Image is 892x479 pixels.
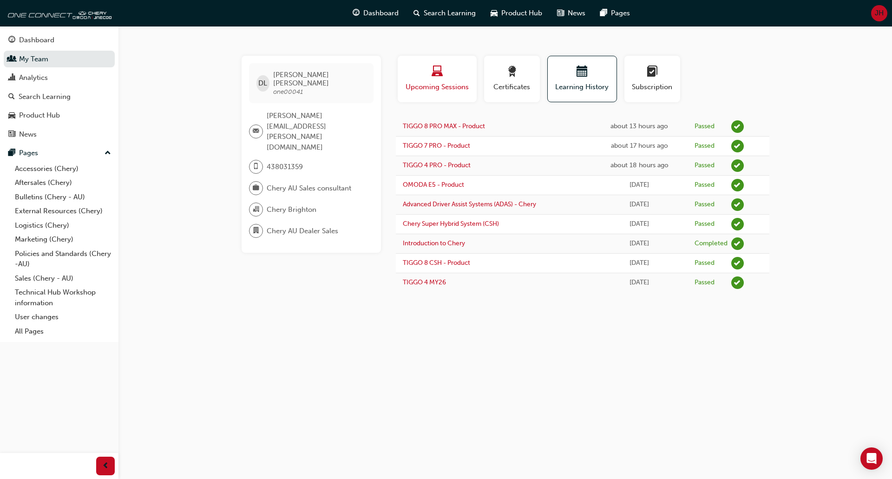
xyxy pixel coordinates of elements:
span: news-icon [8,131,15,139]
div: Sun Aug 24 2025 18:36:12 GMT+1000 (Australian Eastern Standard Time) [598,160,680,171]
a: My Team [4,51,115,68]
span: Product Hub [501,8,542,19]
div: Fri Aug 22 2025 13:19:58 GMT+1000 (Australian Eastern Standard Time) [598,258,680,269]
span: learningRecordVerb_PASS-icon [731,179,744,191]
span: up-icon [105,147,111,159]
a: Logistics (Chery) [11,218,115,233]
span: learningRecordVerb_PASS-icon [731,120,744,133]
button: Learning History [547,56,617,102]
span: news-icon [557,7,564,19]
a: External Resources (Chery) [11,204,115,218]
span: calendar-icon [577,66,588,79]
span: Dashboard [363,8,399,19]
a: TIGGO 7 PRO - Product [403,142,470,150]
div: Fri Aug 22 2025 12:24:30 GMT+1000 (Australian Eastern Standard Time) [598,277,680,288]
div: Passed [695,181,715,190]
div: Sun Aug 24 2025 00:01:29 GMT+1000 (Australian Eastern Standard Time) [598,180,680,190]
div: Passed [695,259,715,268]
span: Certificates [491,82,533,92]
span: organisation-icon [253,203,259,216]
div: Passed [695,220,715,229]
a: Sales (Chery - AU) [11,271,115,286]
span: search-icon [8,93,15,101]
a: Bulletins (Chery - AU) [11,190,115,204]
span: guage-icon [353,7,360,19]
div: Fri Aug 22 2025 13:31:35 GMT+1000 (Australian Eastern Standard Time) [598,238,680,249]
a: TIGGO 8 PRO MAX - Product [403,122,485,130]
span: department-icon [253,225,259,237]
span: guage-icon [8,36,15,45]
span: briefcase-icon [253,182,259,194]
span: chart-icon [8,74,15,82]
div: Dashboard [19,35,54,46]
div: Completed [695,239,728,248]
a: Analytics [4,69,115,86]
span: people-icon [8,55,15,64]
span: laptop-icon [432,66,443,79]
div: Product Hub [19,110,60,121]
span: Learning History [555,82,610,92]
div: Passed [695,161,715,170]
span: car-icon [491,7,498,19]
span: mobile-icon [253,161,259,173]
span: DL [258,78,267,89]
img: oneconnect [5,4,111,22]
a: OMODA E5 - Product [403,181,464,189]
a: TIGGO 4 MY26 [403,278,446,286]
span: Upcoming Sessions [405,82,470,92]
span: one00041 [273,88,303,96]
div: Open Intercom Messenger [860,447,883,470]
a: Advanced Driver Assist Systems (ADAS) - Chery [403,200,536,208]
span: 438031359 [267,162,303,172]
div: Pages [19,148,38,158]
span: learningRecordVerb_PASS-icon [731,198,744,211]
span: pages-icon [600,7,607,19]
span: learningRecordVerb_PASS-icon [731,257,744,269]
span: car-icon [8,112,15,120]
span: email-icon [253,125,259,138]
div: News [19,129,37,140]
a: Aftersales (Chery) [11,176,115,190]
span: Search Learning [424,8,476,19]
span: Chery AU Sales consultant [267,183,351,194]
span: pages-icon [8,149,15,157]
div: Sat Aug 23 2025 16:35:12 GMT+1000 (Australian Eastern Standard Time) [598,199,680,210]
span: learningplan-icon [647,66,658,79]
a: TIGGO 4 PRO - Product [403,161,471,169]
a: Technical Hub Workshop information [11,285,115,310]
span: [PERSON_NAME][EMAIL_ADDRESS][PERSON_NAME][DOMAIN_NAME] [267,111,366,152]
button: JH [871,5,887,21]
a: News [4,126,115,143]
button: Pages [4,144,115,162]
div: Search Learning [19,92,71,102]
a: Accessories (Chery) [11,162,115,176]
span: Chery AU Dealer Sales [267,226,338,236]
a: pages-iconPages [593,4,637,23]
span: search-icon [413,7,420,19]
div: Passed [695,142,715,151]
span: learningRecordVerb_PASS-icon [731,276,744,289]
span: Subscription [631,82,673,92]
button: DashboardMy TeamAnalyticsSearch LearningProduct HubNews [4,30,115,144]
a: news-iconNews [550,4,593,23]
a: car-iconProduct Hub [483,4,550,23]
div: Passed [695,278,715,287]
div: Fri Aug 22 2025 15:06:39 GMT+1000 (Australian Eastern Standard Time) [598,219,680,230]
a: Policies and Standards (Chery -AU) [11,247,115,271]
a: Search Learning [4,88,115,105]
span: [PERSON_NAME] [PERSON_NAME] [273,71,366,87]
div: Passed [695,122,715,131]
span: award-icon [506,66,518,79]
span: JH [875,8,884,19]
span: learningRecordVerb_COMPLETE-icon [731,237,744,250]
a: Chery Super Hybrid System (CSH) [403,220,499,228]
span: learningRecordVerb_PASS-icon [731,218,744,230]
span: Pages [611,8,630,19]
span: learningRecordVerb_PASS-icon [731,159,744,172]
div: Sun Aug 24 2025 19:14:03 GMT+1000 (Australian Eastern Standard Time) [598,141,680,151]
div: Sun Aug 24 2025 23:10:32 GMT+1000 (Australian Eastern Standard Time) [598,121,680,132]
div: Analytics [19,72,48,83]
a: Product Hub [4,107,115,124]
